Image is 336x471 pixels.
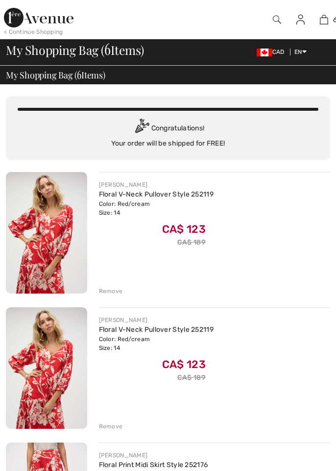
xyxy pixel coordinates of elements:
img: My Bag [320,14,328,25]
div: < Continue Shopping [4,27,63,36]
div: [PERSON_NAME] [99,180,214,189]
span: EN [294,49,307,55]
img: search the website [273,14,281,25]
div: Color: Red/cream Size: 14 [99,199,214,217]
div: Remove [99,422,123,431]
span: CA$ 123 [162,219,206,236]
a: Floral V-Neck Pullover Style 252119 [99,190,214,198]
s: CA$ 189 [177,373,206,382]
span: 6 [104,41,111,57]
a: Floral V-Neck Pullover Style 252119 [99,325,214,334]
img: My Info [296,14,305,25]
span: 6 [77,69,81,80]
span: My Shopping Bag ( Items) [6,71,105,79]
span: CAD [257,49,288,55]
div: Congratulations! Your order will be shipped for FREE! [18,119,318,149]
a: Floral Print Midi Skirt Style 252176 [99,461,208,469]
img: Congratulation2.svg [132,119,151,138]
span: My Shopping Bag ( Items) [6,44,144,56]
img: Floral V-Neck Pullover Style 252119 [6,172,87,294]
a: Sign In [288,14,312,25]
span: CA$ 123 [162,354,206,371]
img: Canadian Dollar [257,49,272,56]
img: 1ère Avenue [4,8,73,27]
a: 6 [313,14,336,25]
s: CA$ 189 [177,238,206,247]
img: Floral V-Neck Pullover Style 252119 [6,307,87,429]
div: [PERSON_NAME] [99,316,214,324]
div: Color: Red/cream Size: 14 [99,335,214,352]
div: Remove [99,287,123,296]
div: [PERSON_NAME] [99,451,208,460]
